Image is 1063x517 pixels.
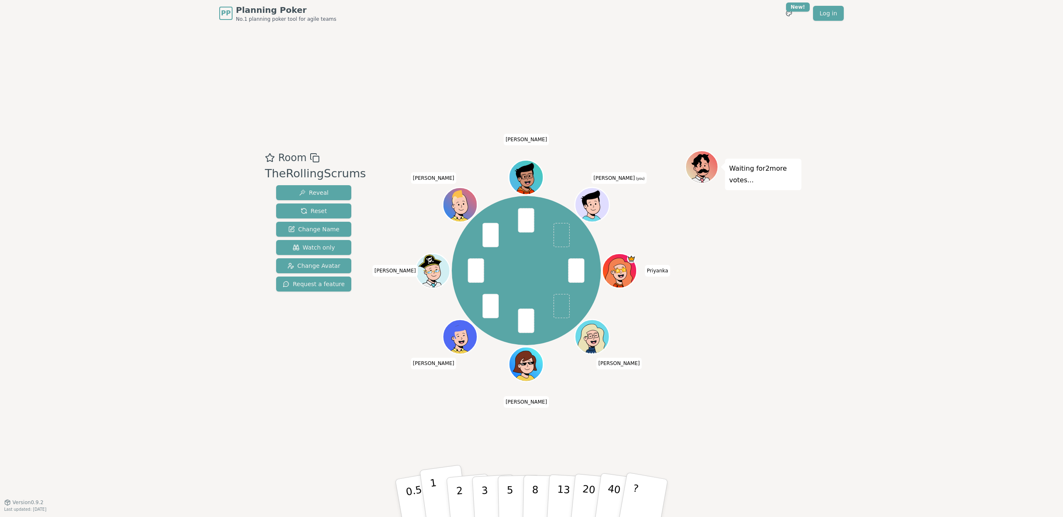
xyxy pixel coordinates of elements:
[781,6,796,21] button: New!
[12,499,44,506] span: Version 0.9.2
[372,265,418,277] span: Click to change your name
[236,4,336,16] span: Planning Poker
[265,150,275,165] button: Add as favourite
[276,277,351,292] button: Request a feature
[596,358,642,369] span: Click to change your name
[276,222,351,237] button: Change Name
[411,172,456,184] span: Click to change your name
[278,150,306,165] span: Room
[221,8,230,18] span: PP
[276,258,351,273] button: Change Avatar
[645,265,670,277] span: Click to change your name
[288,225,339,233] span: Change Name
[627,255,636,263] span: Priyanka is the host
[635,177,645,181] span: (you)
[219,4,336,22] a: PPPlanning PokerNo.1 planning poker tool for agile teams
[504,396,549,408] span: Click to change your name
[504,134,549,145] span: Click to change your name
[283,280,345,288] span: Request a feature
[287,262,340,270] span: Change Avatar
[576,189,609,221] button: Click to change your avatar
[276,240,351,255] button: Watch only
[276,203,351,218] button: Reset
[786,2,810,12] div: New!
[301,207,327,215] span: Reset
[265,165,366,182] div: TheRollingScrums
[299,189,328,197] span: Reveal
[411,358,456,369] span: Click to change your name
[4,507,47,512] span: Last updated: [DATE]
[293,243,335,252] span: Watch only
[4,499,44,506] button: Version0.9.2
[813,6,844,21] a: Log in
[729,163,797,186] p: Waiting for 2 more votes...
[236,16,336,22] span: No.1 planning poker tool for agile teams
[276,185,351,200] button: Reveal
[591,172,647,184] span: Click to change your name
